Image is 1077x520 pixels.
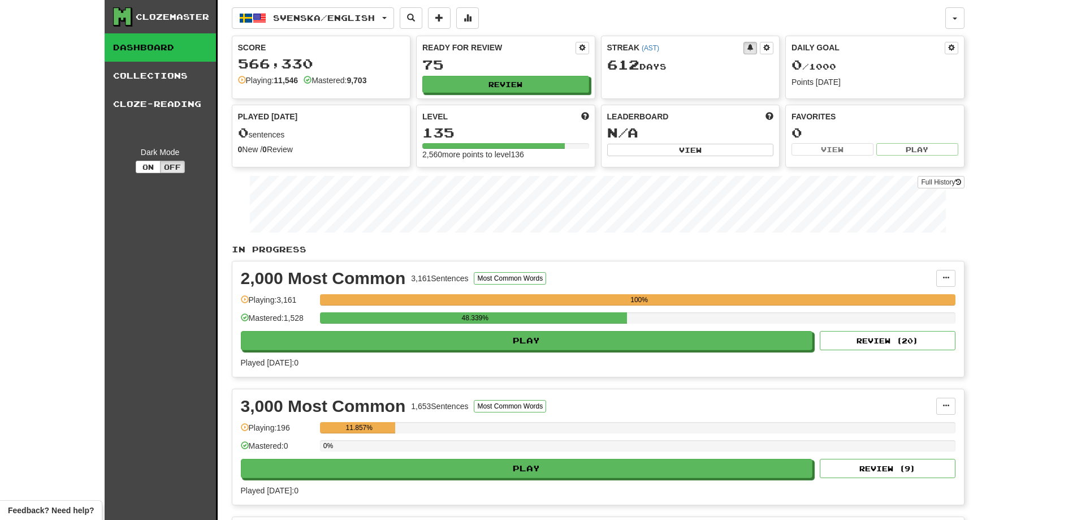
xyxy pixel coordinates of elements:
[876,143,958,156] button: Play
[105,62,216,90] a: Collections
[273,13,375,23] span: Svenska / English
[241,398,406,415] div: 3,000 Most Common
[241,422,314,441] div: Playing: 196
[642,44,659,52] a: (AST)
[241,294,314,313] div: Playing: 3,161
[422,58,589,72] div: 75
[765,111,773,122] span: This week in points, UTC
[323,422,395,433] div: 11.857%
[474,272,546,285] button: Most Common Words
[105,33,216,62] a: Dashboard
[820,331,955,350] button: Review (20)
[238,42,405,53] div: Score
[241,459,813,478] button: Play
[791,111,958,122] div: Favorites
[323,312,627,324] div: 48.339%
[607,144,774,156] button: View
[241,440,314,459] div: Mastered: 0
[262,145,267,154] strong: 0
[422,76,589,93] button: Review
[607,57,639,72] span: 612
[791,62,836,71] span: / 1000
[607,111,669,122] span: Leaderboard
[241,486,299,495] span: Played [DATE]: 0
[241,312,314,331] div: Mastered: 1,528
[136,11,209,23] div: Clozemaster
[791,42,945,54] div: Daily Goal
[238,145,243,154] strong: 0
[160,161,185,173] button: Off
[791,57,802,72] span: 0
[347,76,366,85] strong: 9,703
[411,401,468,412] div: 1,653 Sentences
[113,147,207,158] div: Dark Mode
[136,161,161,173] button: On
[820,459,955,478] button: Review (9)
[422,149,589,160] div: 2,560 more points to level 136
[238,57,405,71] div: 566,330
[428,7,451,29] button: Add sentence to collection
[241,331,813,350] button: Play
[791,143,873,156] button: View
[238,144,405,155] div: New / Review
[474,400,546,412] button: Most Common Words
[241,358,299,367] span: Played [DATE]: 0
[791,126,958,140] div: 0
[232,244,964,255] p: In Progress
[238,75,299,86] div: Playing:
[238,126,405,140] div: sentences
[8,505,94,516] span: Open feedback widget
[304,75,366,86] div: Mastered:
[411,273,468,284] div: 3,161 Sentences
[422,126,589,140] div: 135
[607,124,638,140] span: N/A
[422,42,576,53] div: Ready for Review
[918,176,964,188] a: Full History
[581,111,589,122] span: Score more points to level up
[607,58,774,72] div: Day s
[323,294,955,306] div: 100%
[241,270,406,287] div: 2,000 Most Common
[456,7,479,29] button: More stats
[238,111,298,122] span: Played [DATE]
[400,7,422,29] button: Search sentences
[105,90,216,118] a: Cloze-Reading
[238,124,249,140] span: 0
[607,42,744,53] div: Streak
[274,76,298,85] strong: 11,546
[232,7,394,29] button: Svenska/English
[422,111,448,122] span: Level
[791,76,958,88] div: Points [DATE]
